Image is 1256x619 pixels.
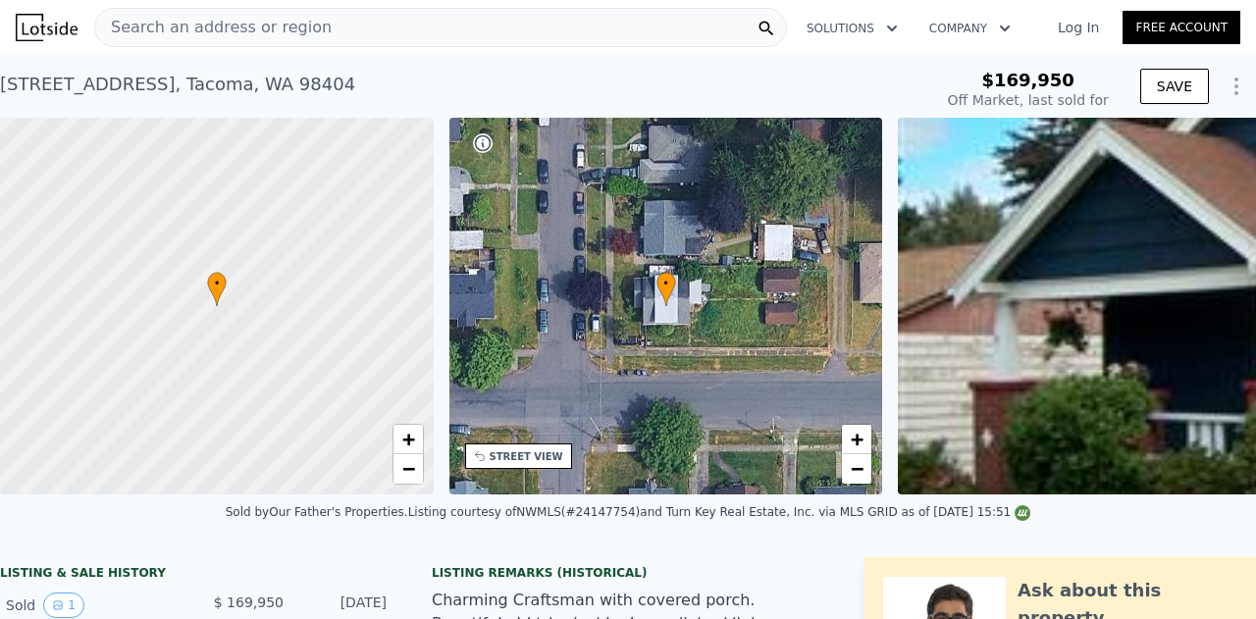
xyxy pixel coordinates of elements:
[1140,69,1209,104] button: SAVE
[656,272,676,306] div: •
[6,593,181,618] div: Sold
[226,505,408,519] div: Sold by Our Father's Properties .
[299,593,387,618] div: [DATE]
[1217,67,1256,106] button: Show Options
[95,16,332,39] span: Search an address or region
[981,70,1074,90] span: $169,950
[43,593,84,618] button: View historical data
[490,449,563,464] div: STREET VIEW
[432,565,824,581] div: Listing Remarks (Historical)
[401,427,414,451] span: +
[791,11,914,46] button: Solutions
[1015,505,1030,521] img: NWMLS Logo
[401,456,414,481] span: −
[851,456,863,481] span: −
[1123,11,1240,44] a: Free Account
[207,275,227,292] span: •
[214,594,284,610] span: $ 169,950
[914,11,1026,46] button: Company
[207,272,227,306] div: •
[408,505,1031,519] div: Listing courtesy of NWMLS (#24147754) and Turn Key Real Estate, Inc. via MLS GRID as of [DATE] 15:51
[948,90,1109,110] div: Off Market, last sold for
[393,425,423,454] a: Zoom in
[851,427,863,451] span: +
[393,454,423,484] a: Zoom out
[842,425,871,454] a: Zoom in
[1034,18,1123,37] a: Log In
[842,454,871,484] a: Zoom out
[16,14,78,41] img: Lotside
[656,275,676,292] span: •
